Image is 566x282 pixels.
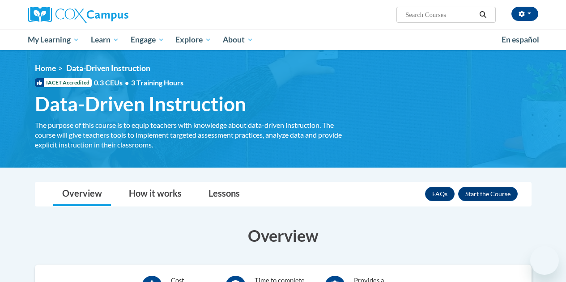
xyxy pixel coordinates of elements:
[66,63,150,73] span: Data-Driven Instruction
[175,34,211,45] span: Explore
[22,29,85,50] a: My Learning
[35,78,92,87] span: IACET Accredited
[28,34,79,45] span: My Learning
[35,92,246,116] span: Data-Driven Instruction
[200,182,249,206] a: Lessons
[85,29,125,50] a: Learn
[21,29,545,50] div: Main menu
[496,30,545,49] a: En español
[425,187,455,201] a: FAQs
[131,78,183,87] span: 3 Training Hours
[125,78,129,87] span: •
[530,246,559,275] iframe: Button to launch messaging window
[476,9,489,20] button: Search
[91,34,119,45] span: Learn
[404,9,476,20] input: Search Courses
[502,35,539,44] span: En español
[125,29,170,50] a: Engage
[28,7,189,23] a: Cox Campus
[217,29,259,50] a: About
[120,182,191,206] a: How it works
[511,7,538,21] button: Account Settings
[35,63,56,73] a: Home
[35,120,344,150] div: The purpose of this course is to equip teachers with knowledge about data-driven instruction. The...
[458,187,518,201] button: Enroll
[94,78,183,88] span: 0.3 CEUs
[223,34,253,45] span: About
[170,29,217,50] a: Explore
[53,182,111,206] a: Overview
[28,7,128,23] img: Cox Campus
[35,224,532,247] h3: Overview
[131,34,164,45] span: Engage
